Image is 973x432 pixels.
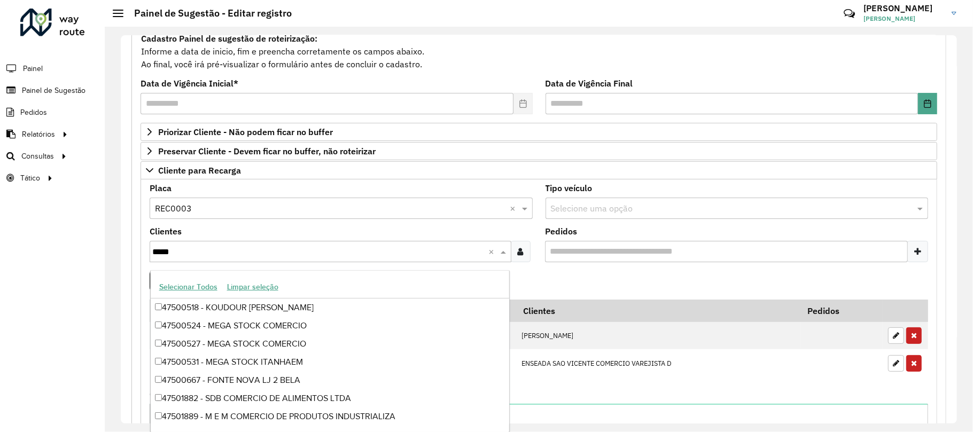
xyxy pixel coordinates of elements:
div: 47500667 - FONTE NOVA LJ 2 BELA [151,371,509,389]
span: Painel de Sugestão [22,85,85,96]
a: Preservar Cliente - Devem ficar no buffer, não roteirizar [141,142,937,160]
button: Selecionar Todos [154,279,222,295]
strong: Cadastro Painel de sugestão de roteirização: [141,33,317,44]
div: Informe a data de inicio, fim e preencha corretamente os campos abaixo. Ao final, você irá pré-vi... [141,32,937,71]
div: 47500531 - MEGA STOCK ITANHAEM [151,353,509,371]
th: Clientes [516,300,800,322]
span: Painel [23,63,43,74]
div: 47501882 - SDB COMERCIO DE ALIMENTOS LTDA [151,389,509,407]
span: Clear all [510,202,519,215]
span: Cliente para Recarga [158,166,241,175]
span: [PERSON_NAME] [863,14,944,23]
th: Pedidos [800,300,883,322]
label: Tipo veículo [546,182,593,194]
label: Placa [150,182,172,194]
h3: [PERSON_NAME] [863,3,944,13]
span: Consultas [21,151,54,162]
td: ENSEADA SAO VICENTE COMERCIO VAREJISTA D [516,349,800,377]
a: Priorizar Cliente - Não podem ficar no buffer [141,123,937,141]
div: 47500524 - MEGA STOCK COMERCIO [151,317,509,335]
label: Clientes [150,225,182,238]
span: Priorizar Cliente - Não podem ficar no buffer [158,128,333,136]
a: Cliente para Recarga [141,161,937,179]
a: Contato Rápido [838,2,861,25]
span: Tático [20,172,40,184]
button: Limpar seleção [222,279,283,295]
span: Preservar Cliente - Devem ficar no buffer, não roteirizar [158,147,376,155]
label: Pedidos [546,225,578,238]
div: 47500527 - MEGA STOCK COMERCIO [151,335,509,353]
label: Data de Vigência Final [546,77,633,90]
span: Clear all [489,245,498,258]
button: Choose Date [918,93,937,114]
div: 47500518 - KOUDOUR [PERSON_NAME] [151,299,509,317]
label: Data de Vigência Inicial [141,77,238,90]
span: Pedidos [20,107,47,118]
h2: Painel de Sugestão - Editar registro [123,7,292,19]
div: 47501889 - M E M COMERCIO DE PRODUTOS INDUSTRIALIZA [151,407,509,426]
span: Relatórios [22,129,55,140]
td: [PERSON_NAME] [516,322,800,350]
